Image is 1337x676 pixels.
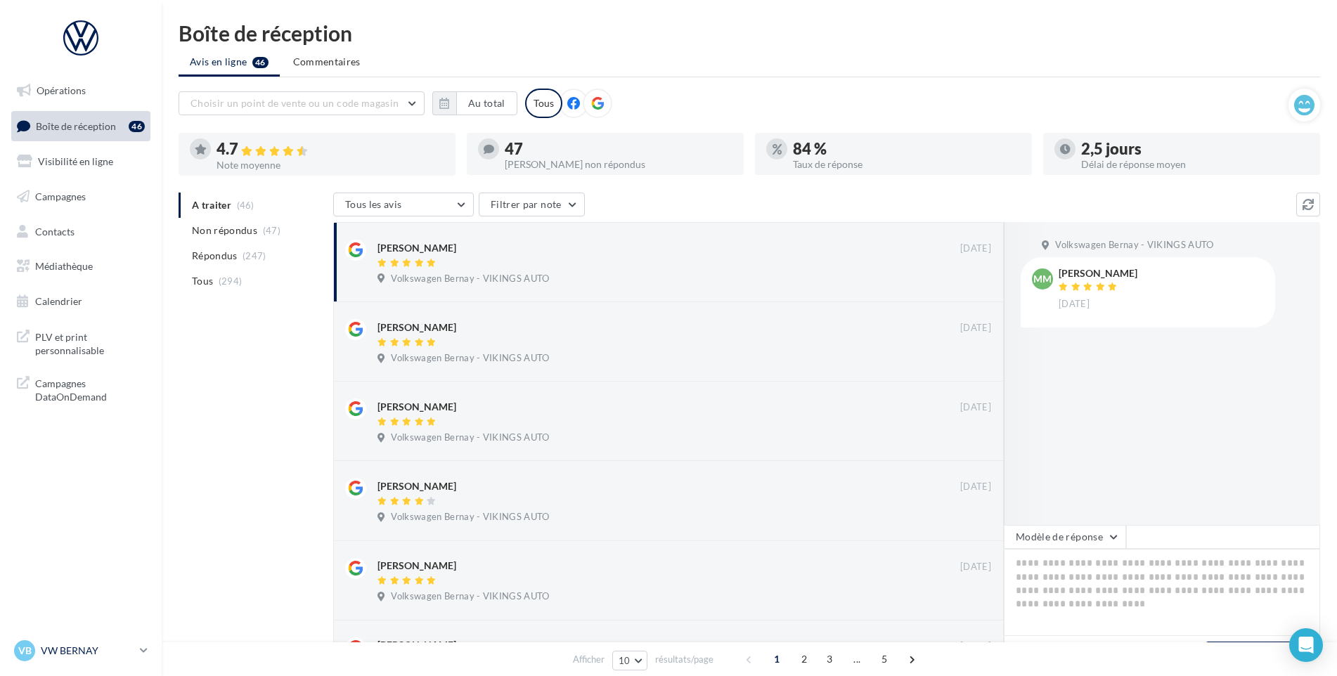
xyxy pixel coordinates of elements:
[179,91,425,115] button: Choisir un point de vente ou un code magasin
[8,287,153,316] a: Calendrier
[432,91,517,115] button: Au total
[818,648,841,670] span: 3
[960,401,991,414] span: [DATE]
[192,274,213,288] span: Tous
[35,225,75,237] span: Contacts
[960,561,991,573] span: [DATE]
[391,431,549,444] span: Volkswagen Bernay - VIKINGS AUTO
[8,147,153,176] a: Visibilité en ligne
[190,97,399,109] span: Choisir un point de vente ou un code magasin
[192,249,238,263] span: Répondus
[8,111,153,141] a: Boîte de réception46
[960,322,991,334] span: [DATE]
[1055,239,1213,252] span: Volkswagen Bernay - VIKINGS AUTO
[38,155,113,167] span: Visibilité en ligne
[793,141,1021,157] div: 84 %
[1081,160,1309,169] div: Délai de réponse moyen
[391,511,549,524] span: Volkswagen Bernay - VIKINGS AUTO
[41,644,134,658] p: VW BERNAY
[263,225,280,236] span: (47)
[8,368,153,410] a: Campagnes DataOnDemand
[766,648,788,670] span: 1
[505,160,732,169] div: [PERSON_NAME] non répondus
[377,638,456,652] div: [PERSON_NAME]
[243,250,266,261] span: (247)
[1059,268,1137,278] div: [PERSON_NAME]
[293,55,361,69] span: Commentaires
[391,590,549,603] span: Volkswagen Bernay - VIKINGS AUTO
[35,374,145,404] span: Campagnes DataOnDemand
[377,479,456,493] div: [PERSON_NAME]
[1289,628,1323,662] div: Open Intercom Messenger
[960,242,991,255] span: [DATE]
[1004,525,1126,549] button: Modèle de réponse
[873,648,896,670] span: 5
[573,653,605,666] span: Afficher
[846,648,868,670] span: ...
[377,400,456,414] div: [PERSON_NAME]
[219,275,243,287] span: (294)
[129,121,145,132] div: 46
[1081,141,1309,157] div: 2,5 jours
[192,223,257,238] span: Non répondus
[391,273,549,285] span: Volkswagen Bernay - VIKINGS AUTO
[217,160,444,170] div: Note moyenne
[35,260,93,272] span: Médiathèque
[525,89,562,118] div: Tous
[1033,272,1052,286] span: MM
[37,84,86,96] span: Opérations
[217,141,444,157] div: 4.7
[36,119,116,131] span: Boîte de réception
[333,193,474,216] button: Tous les avis
[179,22,1320,44] div: Boîte de réception
[391,352,549,365] span: Volkswagen Bernay - VIKINGS AUTO
[1059,298,1090,311] span: [DATE]
[35,190,86,202] span: Campagnes
[793,648,815,670] span: 2
[8,182,153,212] a: Campagnes
[11,637,150,664] a: VB VW BERNAY
[8,322,153,363] a: PLV et print personnalisable
[456,91,517,115] button: Au total
[960,481,991,493] span: [DATE]
[619,655,631,666] span: 10
[479,193,585,216] button: Filtrer par note
[505,141,732,157] div: 47
[8,76,153,105] a: Opérations
[960,640,991,653] span: [DATE]
[377,241,456,255] div: [PERSON_NAME]
[612,651,648,670] button: 10
[377,320,456,334] div: [PERSON_NAME]
[655,653,713,666] span: résultats/page
[8,252,153,281] a: Médiathèque
[35,327,145,358] span: PLV et print personnalisable
[377,559,456,573] div: [PERSON_NAME]
[345,198,402,210] span: Tous les avis
[793,160,1021,169] div: Taux de réponse
[35,295,82,307] span: Calendrier
[18,644,32,658] span: VB
[8,217,153,247] a: Contacts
